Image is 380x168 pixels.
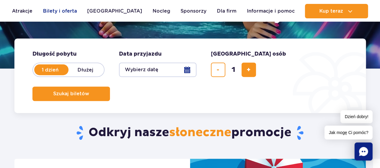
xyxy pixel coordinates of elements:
[319,8,343,14] span: Kup teraz
[211,63,225,77] button: usuń bilet
[12,4,32,18] a: Atrakcje
[68,63,103,76] label: Dłużej
[181,4,206,18] a: Sponsorzy
[247,4,294,18] a: Informacje i pomoc
[32,50,77,58] span: Długość pobytu
[226,63,241,77] input: liczba biletów
[43,4,77,18] a: Bilety i oferta
[119,50,162,58] span: Data przyjazdu
[354,142,372,160] div: Chat
[169,125,231,140] span: słoneczne
[305,4,368,18] button: Kup teraz
[324,126,372,139] span: Jak mogę Ci pomóc?
[211,50,286,58] span: [GEOGRAPHIC_DATA] osób
[14,125,366,141] h2: Odkryj nasze promocje
[14,38,366,113] form: Planowanie wizyty w Park of Poland
[119,63,196,77] button: Wybierz datę
[153,4,170,18] a: Nocleg
[340,110,372,123] span: Dzień dobry!
[32,87,110,101] button: Szukaj biletów
[33,63,67,76] label: 1 dzień
[87,4,142,18] a: [GEOGRAPHIC_DATA]
[242,63,256,77] button: dodaj bilet
[217,4,236,18] a: Dla firm
[53,91,89,96] span: Szukaj biletów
